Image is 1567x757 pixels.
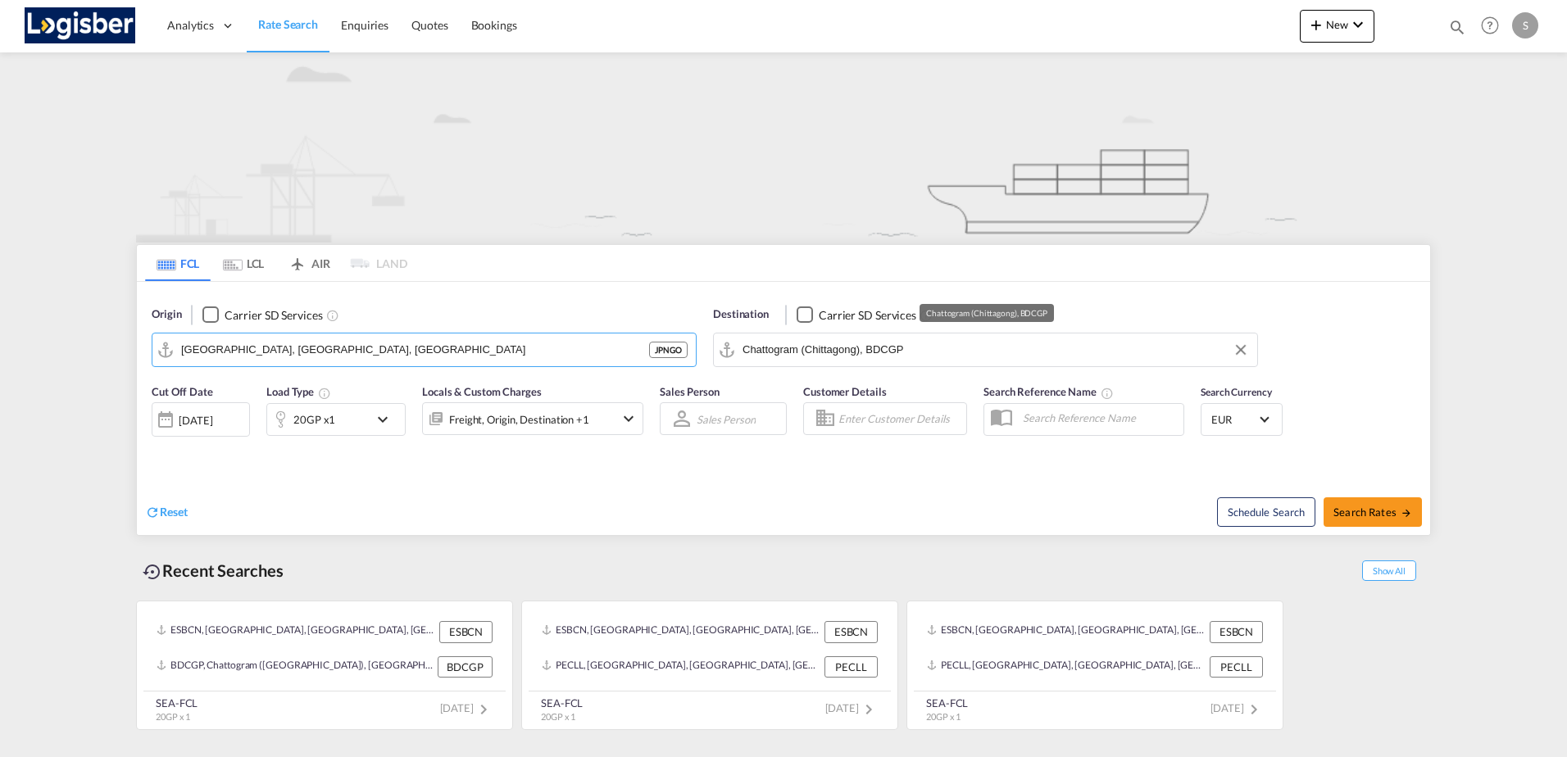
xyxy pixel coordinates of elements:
[1015,406,1183,430] input: Search Reference Name
[160,505,188,519] span: Reset
[202,306,322,324] md-checkbox: Checkbox No Ink
[1229,338,1253,362] button: Clear Input
[1362,560,1416,581] span: Show All
[824,621,878,642] div: ESBCN
[1211,412,1257,427] span: EUR
[1306,18,1368,31] span: New
[926,696,968,710] div: SEA-FCL
[1201,386,1272,398] span: Search Currency
[1401,507,1412,519] md-icon: icon-arrow-right
[266,403,406,436] div: 20GP x1icon-chevron-down
[695,407,757,431] md-select: Sales Person
[145,505,160,519] md-icon: icon-refresh
[521,601,898,730] recent-search-card: ESBCN, [GEOGRAPHIC_DATA], [GEOGRAPHIC_DATA], [GEOGRAPHIC_DATA], [GEOGRAPHIC_DATA] ESBCNPECLL, [GE...
[1210,621,1263,642] div: ESBCN
[440,701,493,714] span: [DATE]
[179,413,212,428] div: [DATE]
[1512,12,1538,39] div: S
[145,504,188,522] div: icon-refreshReset
[152,385,213,398] span: Cut Off Date
[422,385,542,398] span: Locals & Custom Charges
[1476,11,1512,41] div: Help
[541,696,583,710] div: SEA-FCL
[1333,505,1412,519] span: Search Rates
[266,385,331,398] span: Load Type
[156,711,190,722] span: 20GP x 1
[1448,18,1466,43] div: icon-magnify
[137,282,1430,535] div: Origin Checkbox No InkUnchecked: Search for CY (Container Yard) services for all selected carrier...
[1300,10,1374,43] button: icon-plus 400-fgNewicon-chevron-down
[859,700,879,719] md-icon: icon-chevron-right
[927,656,1206,678] div: PECLL, Callao, Peru, South America, Americas
[1101,387,1114,400] md-icon: Your search will be saved by the below given name
[649,342,688,358] div: JPNGO
[1348,15,1368,34] md-icon: icon-chevron-down
[1448,18,1466,36] md-icon: icon-magnify
[838,406,961,431] input: Enter Customer Details
[1306,15,1326,34] md-icon: icon-plus 400-fg
[156,696,198,710] div: SEA-FCL
[541,711,575,722] span: 20GP x 1
[136,552,290,589] div: Recent Searches
[1476,11,1504,39] span: Help
[927,621,1206,642] div: ESBCN, Barcelona, Spain, Southern Europe, Europe
[619,409,638,428] md-icon: icon-chevron-down
[825,701,879,714] span: [DATE]
[422,402,643,435] div: Freight Origin Destination Factory Stuffingicon-chevron-down
[152,435,164,457] md-datepicker: Select
[926,304,1047,322] div: Chattogram (Chittagong), BDCGP
[373,410,401,429] md-icon: icon-chevron-down
[471,18,517,32] span: Bookings
[326,309,339,322] md-icon: Unchecked: Search for CY (Container Yard) services for all selected carriers.Checked : Search for...
[824,656,878,678] div: PECLL
[438,656,493,678] div: BDCGP
[225,307,322,324] div: Carrier SD Services
[136,601,513,730] recent-search-card: ESBCN, [GEOGRAPHIC_DATA], [GEOGRAPHIC_DATA], [GEOGRAPHIC_DATA], [GEOGRAPHIC_DATA] ESBCNBDCGP, Cha...
[983,385,1114,398] span: Search Reference Name
[181,338,649,362] input: Search by Port
[145,245,211,281] md-tab-item: FCL
[411,18,447,32] span: Quotes
[318,387,331,400] md-icon: Select multiple loads to view rates
[152,306,181,323] span: Origin
[211,245,276,281] md-tab-item: LCL
[288,254,307,266] md-icon: icon-airplane
[906,601,1283,730] recent-search-card: ESBCN, [GEOGRAPHIC_DATA], [GEOGRAPHIC_DATA], [GEOGRAPHIC_DATA], [GEOGRAPHIC_DATA] ESBCNPECLL, [GE...
[542,656,820,678] div: PECLL, Callao, Peru, South America, Americas
[167,17,214,34] span: Analytics
[152,333,696,366] md-input-container: Nagoya, Aichi, JPNGO
[797,306,916,324] md-checkbox: Checkbox No Ink
[293,408,335,431] div: 20GP x1
[1324,497,1422,527] button: Search Ratesicon-arrow-right
[25,7,135,44] img: d7a75e507efd11eebffa5922d020a472.png
[1210,407,1274,431] md-select: Select Currency: € EUREuro
[276,245,342,281] md-tab-item: AIR
[1210,701,1264,714] span: [DATE]
[660,385,720,398] span: Sales Person
[258,17,318,31] span: Rate Search
[157,621,435,642] div: ESBCN, Barcelona, Spain, Southern Europe, Europe
[449,408,589,431] div: Freight Origin Destination Factory Stuffing
[713,306,769,323] span: Destination
[145,245,407,281] md-pagination-wrapper: Use the left and right arrow keys to navigate between tabs
[157,656,434,678] div: BDCGP, Chattogram (Chittagong), Bangladesh, Indian Subcontinent, Asia Pacific
[136,52,1431,243] img: new-FCL.png
[341,18,388,32] span: Enquiries
[143,562,162,582] md-icon: icon-backup-restore
[474,700,493,719] md-icon: icon-chevron-right
[803,385,886,398] span: Customer Details
[1244,700,1264,719] md-icon: icon-chevron-right
[152,402,250,437] div: [DATE]
[819,307,916,324] div: Carrier SD Services
[926,711,961,722] span: 20GP x 1
[542,621,820,642] div: ESBCN, Barcelona, Spain, Southern Europe, Europe
[714,333,1257,366] md-input-container: Chattogram (Chittagong), BDCGP
[1210,656,1263,678] div: PECLL
[1217,497,1315,527] button: Note: By default Schedule search will only considerorigin ports, destination ports and cut off da...
[439,621,493,642] div: ESBCN
[743,338,1249,362] input: Search by Port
